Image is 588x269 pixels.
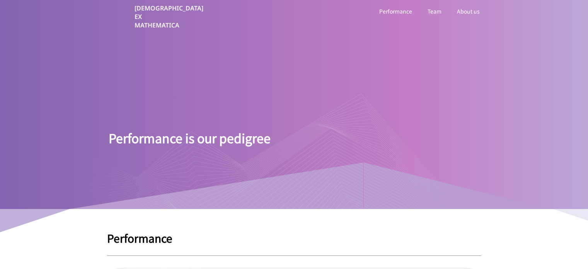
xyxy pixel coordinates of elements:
[378,6,414,16] a: Performance
[455,6,481,16] a: About us
[107,232,481,244] h1: Performance
[109,5,131,28] img: yH5BAEAAAAALAAAAAABAAEAAAIBRAA7
[135,4,205,29] p: [DEMOGRAPHIC_DATA] EX MATHEMATICA
[426,6,443,16] a: Team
